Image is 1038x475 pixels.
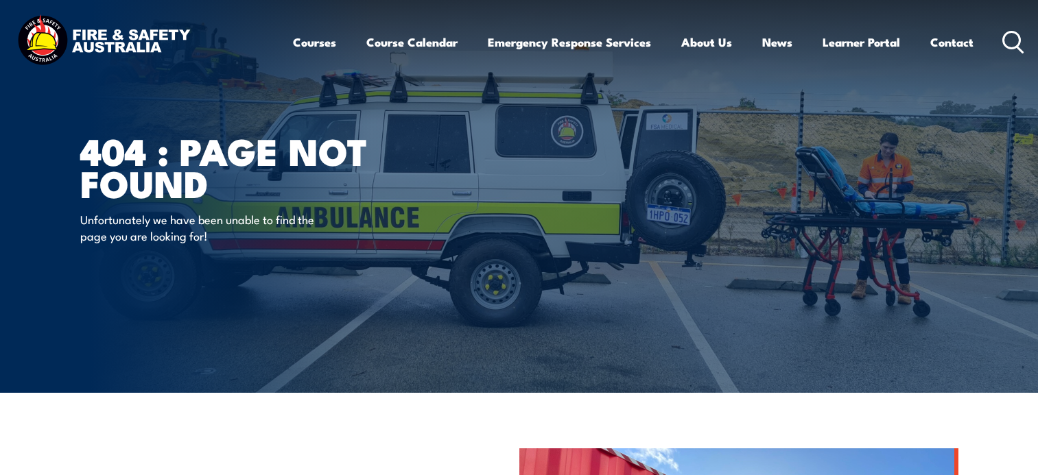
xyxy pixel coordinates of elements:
[488,24,651,60] a: Emergency Response Services
[762,24,792,60] a: News
[293,24,336,60] a: Courses
[930,24,974,60] a: Contact
[80,211,331,243] p: Unfortunately we have been unable to find the page you are looking for!
[80,134,419,198] h1: 404 : Page Not Found
[366,24,458,60] a: Course Calendar
[681,24,732,60] a: About Us
[823,24,900,60] a: Learner Portal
